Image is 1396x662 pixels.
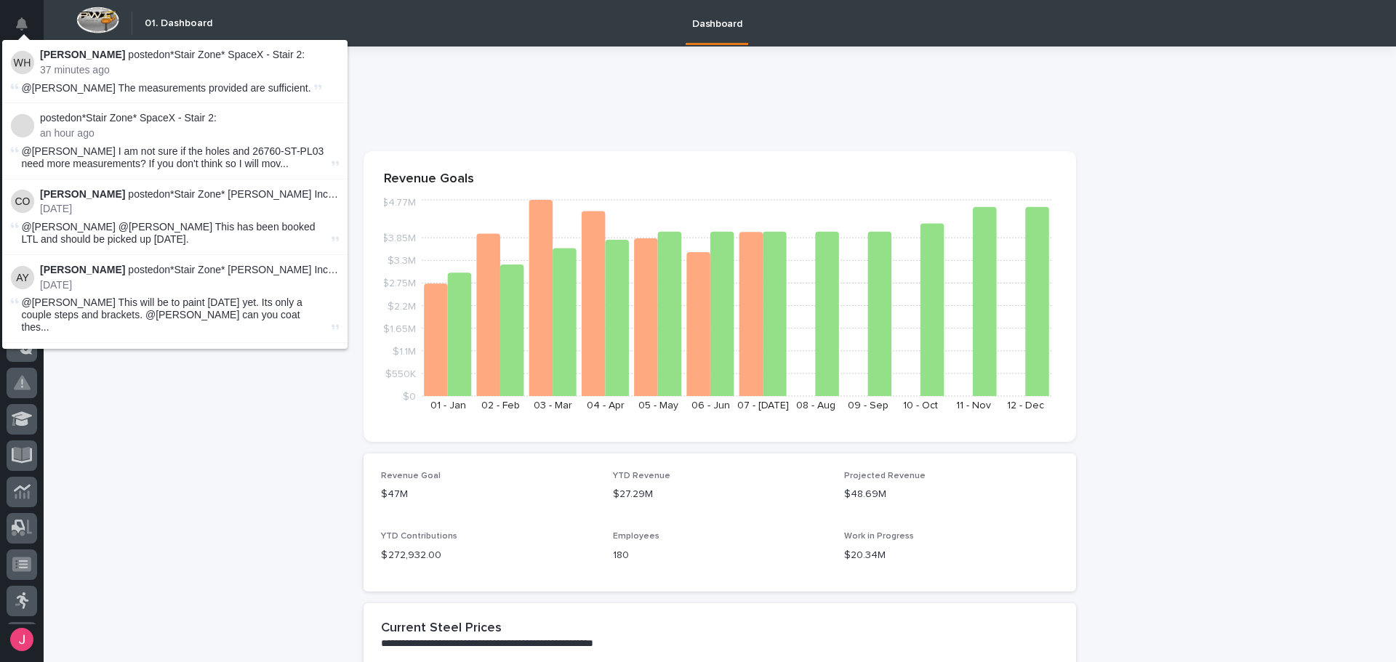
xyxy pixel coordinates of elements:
[381,472,441,480] span: Revenue Goal
[40,49,339,61] p: posted on *Stair Zone* SpaceX - Stair 2 :
[481,400,520,411] text: 02 - Feb
[1007,400,1044,411] text: 12 - Dec
[7,9,37,39] button: Notifications
[40,112,339,124] p: posted on *Stair Zone* SpaceX - Stair 2 :
[737,400,789,411] text: 07 - [DATE]
[40,203,339,215] p: [DATE]
[691,400,730,411] text: 06 - Jun
[382,278,416,288] tspan: $2.75M
[393,346,416,356] tspan: $1.1M
[145,17,212,30] h2: 01. Dashboard
[956,400,991,411] text: 11 - Nov
[40,127,339,140] p: an hour ago
[430,400,466,411] text: 01 - Jan
[40,49,125,60] strong: [PERSON_NAME]
[848,400,888,411] text: 09 - Sep
[388,301,416,311] tspan: $2.2M
[638,400,678,411] text: 05 - May
[382,233,416,243] tspan: $3.85M
[40,188,125,200] strong: [PERSON_NAME]
[76,7,119,33] img: Workspace Logo
[613,487,827,502] p: $27.29M
[388,256,416,266] tspan: $3.3M
[22,82,311,94] span: @[PERSON_NAME] The measurements provided are sufficient.
[613,532,659,541] span: Employees
[844,548,1059,563] p: $20.34M
[383,323,416,334] tspan: $1.65M
[385,368,416,379] tspan: $550K
[381,532,457,541] span: YTD Contributions
[613,472,670,480] span: YTD Revenue
[844,487,1059,502] p: $48.69M
[381,487,595,502] p: $47M
[844,532,914,541] span: Work in Progress
[40,264,339,276] p: posted on *Stair Zone* [PERSON_NAME] Inc - Oversized Treads :
[796,400,835,411] text: 08 - Aug
[22,221,316,245] span: @[PERSON_NAME] @[PERSON_NAME] This has been booked LTL and should be picked up [DATE].
[382,198,416,208] tspan: $4.77M
[11,51,34,74] img: Wynne Hochstetler
[11,190,34,213] img: Caleb Oetjen
[587,400,625,411] text: 04 - Apr
[22,296,329,333] span: @[PERSON_NAME] This will be to paint [DATE] yet. Its only a couple steps and brackets. @[PERSON_N...
[18,17,37,41] div: Notifications
[903,400,938,411] text: 10 - Oct
[40,188,339,201] p: posted on *Stair Zone* [PERSON_NAME] Inc - Oversized Treads :
[381,621,502,637] h2: Current Steel Prices
[22,145,329,170] span: @[PERSON_NAME] I am not sure if the holes and 26760-ST-PL03 need more measurements? If you don't ...
[844,472,926,480] span: Projected Revenue
[384,171,1056,187] p: Revenue Goals
[7,624,37,655] button: users-avatar
[534,400,572,411] text: 03 - Mar
[11,266,34,289] img: Adam Yutzy
[40,264,125,275] strong: [PERSON_NAME]
[40,279,339,291] p: [DATE]
[381,548,595,563] p: $ 272,932.00
[613,548,827,563] p: 180
[403,392,416,402] tspan: $0
[40,64,339,76] p: 37 minutes ago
